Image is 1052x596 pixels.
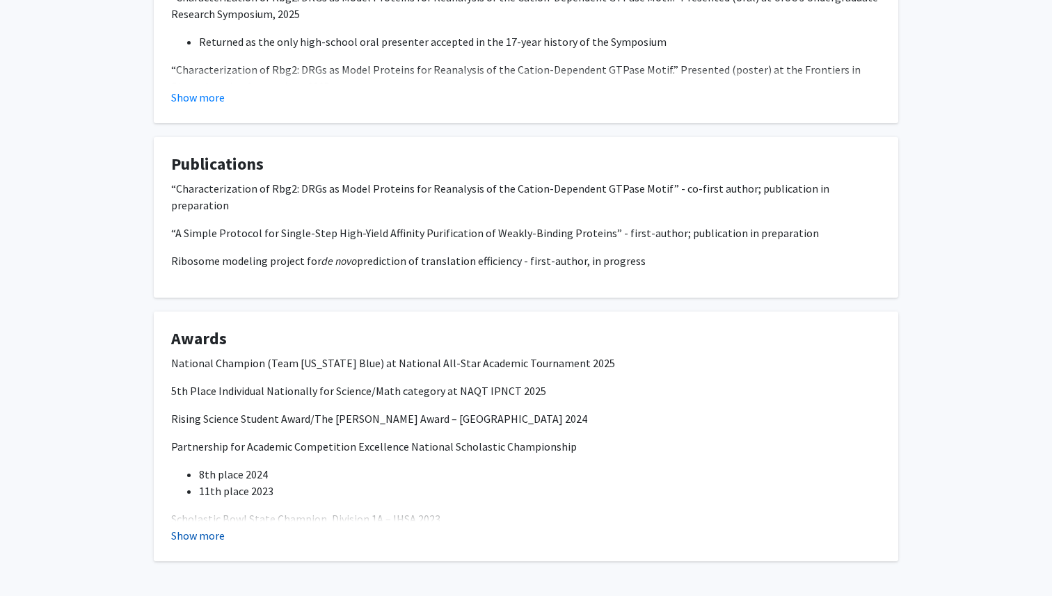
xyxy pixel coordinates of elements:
p: 5th Place Individual Nationally for Science/Math category at NAQT IPNCT 2025 [171,382,881,399]
li: 11th place 2023 [199,483,881,499]
p: Scholastic Bowl State Champion, Division 1A – IHSA 2023 [171,510,881,527]
p: “Characterization of Rbg2: DRGs as Model Proteins for Reanalysis of the Cation-Dependent GTPase M... [171,180,881,214]
button: Show more [171,89,225,106]
h4: Publications [171,154,881,175]
button: Show more [171,527,225,544]
li: Returned as the only high-school oral presenter accepted in the 17-year history of the Symposium [199,33,881,50]
p: Partnership for Academic Competition Excellence National Scholastic Championship [171,438,881,455]
p: “A Simple Protocol for Single-Step High-Yield Affinity Purification of Weakly-Binding Proteins” -... [171,225,881,241]
iframe: Chat [10,533,59,586]
li: 8th place 2024 [199,466,881,483]
p: “Characterization of Rbg2: DRGs as Model Proteins for Reanalysis of the Cation-Dependent GTPase M... [171,61,881,95]
h4: Awards [171,329,881,349]
p: National Champion (Team [US_STATE] Blue) at National All-Star Academic Tournament 2025 [171,355,881,371]
p: Ribosome modeling project for prediction of translation efficiency - first-author, in progress [171,252,881,269]
em: de novo [321,254,357,268]
p: Rising Science Student Award/The [PERSON_NAME] Award – [GEOGRAPHIC_DATA] 2024 [171,410,881,427]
